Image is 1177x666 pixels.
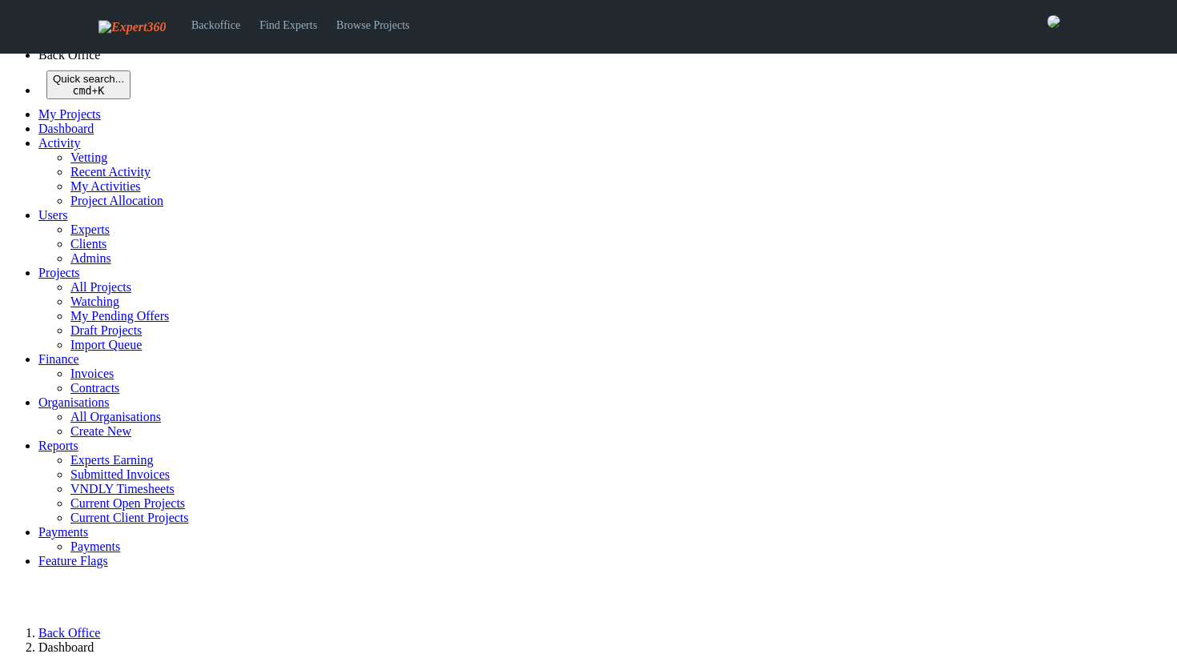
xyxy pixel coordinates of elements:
img: Expert360 [98,20,166,34]
a: All Projects [70,280,131,294]
a: Payments [70,540,120,553]
a: Invoices [70,367,114,380]
kbd: cmd [72,85,91,97]
a: Finance [38,352,79,366]
a: Organisations [38,395,110,409]
a: Reports [38,439,78,452]
div: + [53,85,124,97]
a: Watching [70,295,119,308]
li: Back Office [38,48,1171,62]
a: Experts Earning [70,453,154,467]
img: 0421c9a1-ac87-4857-a63f-b59ed7722763-normal.jpeg [1047,15,1060,28]
a: Users [38,208,67,222]
a: Import Queue [70,338,142,351]
a: Project Allocation [70,194,163,207]
a: All Organisations [70,410,161,423]
a: Feature Flags [38,554,108,568]
a: Clients [70,237,106,251]
a: Current Open Projects [70,496,185,510]
span: Quick search... [53,73,124,85]
a: VNDLY Timesheets [70,482,175,495]
a: Recent Activity [70,165,151,179]
a: Submitted Invoices [70,467,170,481]
a: My Projects [38,107,101,121]
a: My Activities [70,179,141,193]
a: Current Client Projects [70,511,189,524]
button: Quick search... cmd+K [46,70,131,99]
a: Contracts [70,381,119,395]
a: Admins [70,251,111,265]
kbd: K [98,85,104,97]
a: Dashboard [38,122,94,135]
a: Vetting [70,150,107,164]
a: Projects [38,266,80,279]
a: Payments [38,525,88,539]
a: Draft Projects [70,323,142,337]
a: Activity [38,136,80,150]
li: Dashboard [38,640,1171,655]
a: Create New [70,424,131,438]
a: Back Office [38,626,100,640]
a: My Pending Offers [70,309,169,323]
a: Experts [70,223,110,236]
